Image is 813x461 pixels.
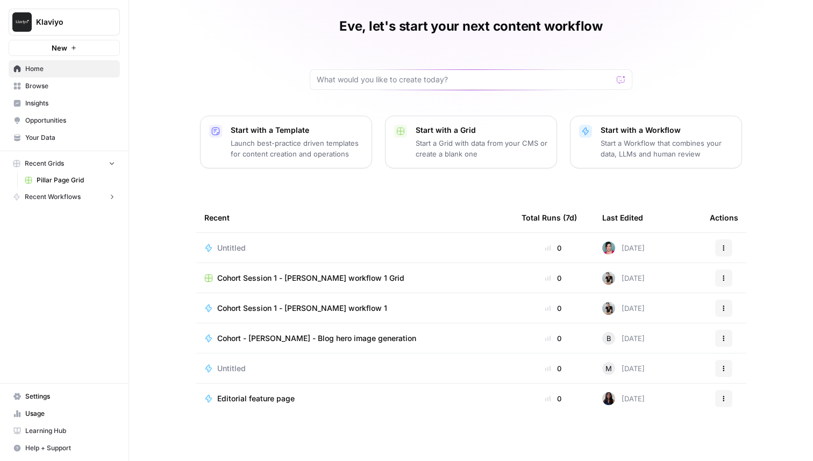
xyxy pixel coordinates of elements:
div: 0 [522,273,585,283]
a: Usage [9,405,120,422]
img: qq1exqcea0wapzto7wd7elbwtl3p [602,272,615,285]
button: New [9,40,120,56]
img: rox323kbkgutb4wcij4krxobkpon [602,392,615,405]
a: Untitled [204,363,504,374]
span: Learning Hub [25,426,115,436]
div: 0 [522,303,585,314]
span: Usage [25,409,115,419]
button: Help + Support [9,439,120,457]
span: Recent Workflows [25,192,81,202]
span: Opportunities [25,116,115,125]
div: Total Runs (7d) [522,203,577,232]
a: Cohort Session 1 - [PERSON_NAME] workflow 1 Grid [204,273,504,283]
div: 0 [522,333,585,344]
img: Klaviyo Logo [12,12,32,32]
input: What would you like to create today? [317,74,612,85]
span: Pillar Page Grid [37,175,115,185]
img: p2ajfkachsjhajltiglpihxvj7qq [602,242,615,254]
span: Browse [25,81,115,91]
p: Start with a Grid [416,125,548,136]
span: Home [25,64,115,74]
a: Browse [9,77,120,95]
a: Opportunities [9,112,120,129]
span: Insights [25,98,115,108]
span: Cohort Session 1 - [PERSON_NAME] workflow 1 Grid [217,273,404,283]
p: Start a Grid with data from your CMS or create a blank one [416,138,548,159]
div: [DATE] [602,392,645,405]
button: Start with a WorkflowStart a Workflow that combines your data, LLMs and human review [570,116,742,168]
button: Recent Grids [9,155,120,172]
div: Actions [710,203,738,232]
p: Launch best-practice driven templates for content creation and operations [231,138,363,159]
img: qq1exqcea0wapzto7wd7elbwtl3p [602,302,615,315]
div: [DATE] [602,272,645,285]
button: Start with a GridStart a Grid with data from your CMS or create a blank one [385,116,557,168]
div: [DATE] [602,362,645,375]
span: Untitled [217,243,246,253]
div: Last Edited [602,203,643,232]
h1: Eve, let's start your next content workflow [339,18,603,35]
span: Cohort Session 1 - [PERSON_NAME] workflow 1 [217,303,387,314]
div: [DATE] [602,302,645,315]
a: Learning Hub [9,422,120,439]
a: Untitled [204,243,504,253]
a: Your Data [9,129,120,146]
div: 0 [522,363,585,374]
span: Recent Grids [25,159,64,168]
button: Workspace: Klaviyo [9,9,120,36]
span: Your Data [25,133,115,143]
p: Start a Workflow that combines your data, LLMs and human review [601,138,733,159]
div: 0 [522,243,585,253]
p: Start with a Template [231,125,363,136]
a: Cohort - [PERSON_NAME] - Blog hero image generation [204,333,504,344]
span: Cohort - [PERSON_NAME] - Blog hero image generation [217,333,416,344]
span: Settings [25,392,115,401]
a: Cohort Session 1 - [PERSON_NAME] workflow 1 [204,303,504,314]
span: Editorial feature page [217,393,295,404]
span: M [605,363,612,374]
span: Klaviyo [36,17,101,27]
p: Start with a Workflow [601,125,733,136]
div: Recent [204,203,504,232]
div: [DATE] [602,332,645,345]
button: Recent Workflows [9,189,120,205]
span: New [52,42,67,53]
a: Home [9,60,120,77]
a: Settings [9,388,120,405]
div: [DATE] [602,242,645,254]
span: B [607,333,611,344]
a: Pillar Page Grid [20,172,120,189]
button: Start with a TemplateLaunch best-practice driven templates for content creation and operations [200,116,372,168]
div: 0 [522,393,585,404]
span: Help + Support [25,443,115,453]
span: Untitled [217,363,246,374]
a: Editorial feature page [204,393,504,404]
a: Insights [9,95,120,112]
